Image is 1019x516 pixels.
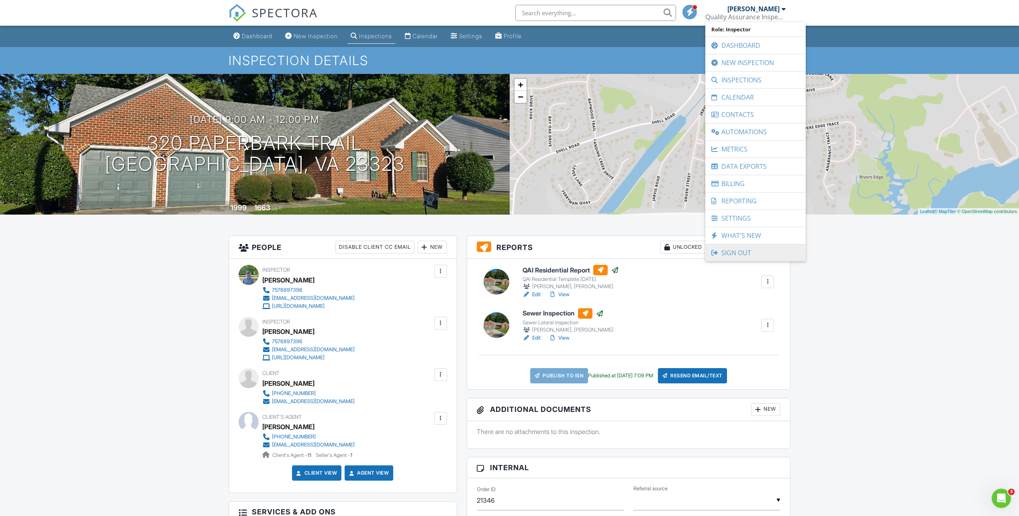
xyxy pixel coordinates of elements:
div: New [751,403,780,416]
img: The Best Home Inspection Software - Spectora [229,4,246,22]
a: [PERSON_NAME] [262,421,314,433]
a: [EMAIL_ADDRESS][DOMAIN_NAME] [262,346,355,354]
h1: Inspection Details [229,53,791,68]
a: Publish to ISN [530,368,588,383]
a: [PHONE_NUMBER] [262,433,355,441]
a: Leaflet [920,209,933,214]
a: View [549,334,570,342]
a: [EMAIL_ADDRESS][DOMAIN_NAME] [262,294,355,302]
div: [URL][DOMAIN_NAME] [272,354,325,361]
div: [EMAIL_ADDRESS][DOMAIN_NAME] [272,398,355,405]
div: Dashboard [242,33,272,39]
span: Built [221,205,229,211]
a: Zoom out [515,91,527,103]
a: New Inspection [709,54,802,71]
h3: Internal [467,457,790,478]
a: Data Exports [709,158,802,175]
a: 7576897396 [262,338,355,346]
div: [PERSON_NAME] [262,377,314,389]
div: [PERSON_NAME] [262,274,314,286]
div: 1663 [254,203,270,212]
label: Referral source [633,485,668,492]
a: Client View [295,469,337,477]
a: Reporting [709,192,802,209]
span: Seller's Agent - [316,452,352,458]
a: Sewer Inspection Sewer Lateral Inspection [PERSON_NAME], [PERSON_NAME] [523,308,613,334]
strong: 1 [350,452,352,458]
div: New Inspection [294,33,338,39]
a: QAI Residential Report QAI Residential Template [DATE] [PERSON_NAME], [PERSON_NAME] [523,265,619,291]
a: What's New [709,227,802,244]
a: New Inspection [282,29,341,44]
h6: QAI Residential Report [523,265,619,275]
span: 3 [1008,489,1015,495]
a: Dashboard [230,29,276,44]
div: QAI Residential Template [DATE] [523,276,619,283]
a: Calendar [709,89,802,106]
span: Role: Inspector [709,22,802,37]
a: Edit [523,334,541,342]
span: SPECTORA [252,4,318,21]
div: Unlocked [660,241,706,254]
a: Zoom in [515,79,527,91]
label: Order ID [477,486,496,493]
div: Calendar [413,33,438,39]
span: Client's Agent - [272,452,312,458]
div: Settings [459,33,482,39]
iframe: Intercom live chat [992,489,1011,508]
div: [EMAIL_ADDRESS][DOMAIN_NAME] [272,295,355,301]
a: [PHONE_NUMBER] [262,389,355,397]
div: [PERSON_NAME] [727,5,780,13]
a: Automations [709,123,802,140]
a: Contacts [709,106,802,123]
div: [PHONE_NUMBER] [272,390,316,397]
a: Inspections [347,29,395,44]
h6: Sewer Inspection [523,308,613,319]
a: Settings [709,210,802,227]
div: Resend Email/Text [658,368,727,383]
div: 7576897396 [272,287,302,293]
div: Inspections [359,33,392,39]
a: SPECTORA [229,11,318,28]
div: [URL][DOMAIN_NAME] [272,303,325,309]
a: © MapTiler [934,209,956,214]
a: Profile [492,29,525,44]
span: Client [262,370,280,376]
div: [PERSON_NAME], [PERSON_NAME] [523,283,619,291]
a: Calendar [402,29,441,44]
a: View [549,291,570,299]
a: [URL][DOMAIN_NAME] [262,302,355,310]
div: 1999 [231,203,247,212]
a: Sign Out [709,244,802,261]
span: Inspector [262,267,290,273]
h3: Reports [467,236,790,259]
p: There are no attachments to this inspection. [477,427,781,436]
div: [PERSON_NAME] [262,326,314,338]
a: [EMAIL_ADDRESS][DOMAIN_NAME] [262,397,355,405]
div: [PERSON_NAME], [PERSON_NAME] [523,326,613,334]
h3: Additional Documents [467,398,790,421]
div: 7576897396 [272,338,302,345]
a: Metrics [709,141,802,158]
strong: 11 [307,452,311,458]
a: Settings [447,29,486,44]
span: sq. ft. [272,205,283,211]
a: Dashboard [709,37,802,54]
a: Billing [709,175,802,192]
h3: [DATE] 9:00 am - 12:00 pm [190,114,319,125]
div: [PHONE_NUMBER] [272,434,316,440]
span: Client's Agent [262,414,302,420]
div: [EMAIL_ADDRESS][DOMAIN_NAME] [272,346,355,353]
div: Sewer Lateral Inspection [523,319,613,326]
span: Inspector [262,319,290,325]
a: Inspections [709,72,802,88]
a: Edit [523,291,541,299]
a: [URL][DOMAIN_NAME] [262,354,355,362]
div: Profile [504,33,522,39]
div: [EMAIL_ADDRESS][DOMAIN_NAME] [272,442,355,448]
div: | [918,208,1019,215]
h3: People [229,236,457,259]
a: © OpenStreetMap contributors [957,209,1017,214]
div: Disable Client CC Email [335,241,415,254]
